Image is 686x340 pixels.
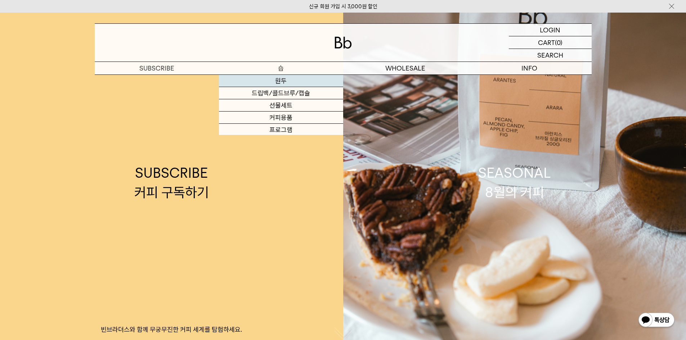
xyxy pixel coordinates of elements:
div: SEASONAL 8월의 커피 [478,163,551,201]
p: INFO [467,62,592,74]
a: SUBSCRIBE [95,62,219,74]
a: 선물세트 [219,99,343,112]
a: 신규 회원 가입 시 3,000원 할인 [309,3,377,10]
p: (0) [555,36,562,49]
a: 드립백/콜드브루/캡슐 [219,87,343,99]
p: WHOLESALE [343,62,467,74]
a: LOGIN [509,24,592,36]
a: 원두 [219,75,343,87]
p: LOGIN [540,24,560,36]
img: 카카오톡 채널 1:1 채팅 버튼 [638,312,675,329]
div: SUBSCRIBE 커피 구독하기 [134,163,209,201]
p: CART [538,36,555,49]
a: 커피용품 [219,112,343,124]
p: SEARCH [537,49,563,62]
a: 프로그램 [219,124,343,136]
a: 숍 [219,62,343,74]
a: CART (0) [509,36,592,49]
img: 로고 [335,37,352,49]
